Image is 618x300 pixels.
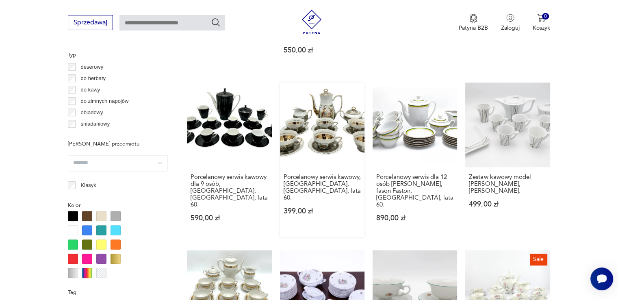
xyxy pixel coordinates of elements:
[81,85,100,94] p: do kawy
[68,288,167,297] p: Tag
[373,83,457,237] a: Porcelanowy serwis dla 12 osób marki Ćmielów, fason Faston, Polska, lata 60.Porcelanowy serwis dl...
[211,17,221,27] button: Szukaj
[68,50,167,59] p: Typ
[533,24,550,32] p: Koszyk
[501,14,520,32] button: Zaloguj
[191,215,268,222] p: 590,00 zł
[533,14,550,32] button: 0Koszyk
[376,215,453,222] p: 890,00 zł
[537,14,545,22] img: Ikona koszyka
[459,14,488,32] a: Ikona medaluPatyna B2B
[284,47,361,54] p: 550,00 zł
[376,174,453,208] h3: Porcelanowy serwis dla 12 osób [PERSON_NAME], fason Faston, [GEOGRAPHIC_DATA], lata 60.
[81,120,110,128] p: śniadaniowy
[81,74,106,83] p: do herbaty
[469,174,546,194] h3: Zestaw kawowy model [PERSON_NAME], [PERSON_NAME].
[81,181,96,190] p: Klasyk
[459,14,488,32] button: Patyna B2B
[501,24,520,32] p: Zaloguj
[459,24,488,32] p: Patyna B2B
[590,267,613,290] iframe: Smartsupp widget button
[68,139,167,148] p: [PERSON_NAME] przedmiotu
[280,83,364,237] a: Porcelanowy serwis kawowy, Bogucice, Polska, lata 60.Porcelanowy serwis kawowy, [GEOGRAPHIC_DATA]...
[299,10,324,34] img: Patyna - sklep z meblami i dekoracjami vintage
[68,20,113,26] a: Sprzedawaj
[81,108,103,117] p: obiadowy
[284,174,361,201] h3: Porcelanowy serwis kawowy, [GEOGRAPHIC_DATA], [GEOGRAPHIC_DATA], lata 60.
[284,208,361,215] p: 399,00 zł
[187,83,271,237] a: Porcelanowy serwis kawowy dla 9 osób, Ćmielów, Polska, lata 60.Porcelanowy serwis kawowy dla 9 os...
[469,14,477,23] img: Ikona medalu
[81,97,129,106] p: do zimnych napojów
[81,63,104,72] p: deserowy
[68,15,113,30] button: Sprzedawaj
[465,83,550,237] a: Zestaw kawowy model Gina, Bogucice.Zestaw kawowy model [PERSON_NAME], [PERSON_NAME].499,00 zł
[191,174,268,208] h3: Porcelanowy serwis kawowy dla 9 osób, [GEOGRAPHIC_DATA], [GEOGRAPHIC_DATA], lata 60.
[506,14,514,22] img: Ikonka użytkownika
[68,201,167,210] p: Kolor
[542,13,549,20] div: 0
[469,201,546,208] p: 499,00 zł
